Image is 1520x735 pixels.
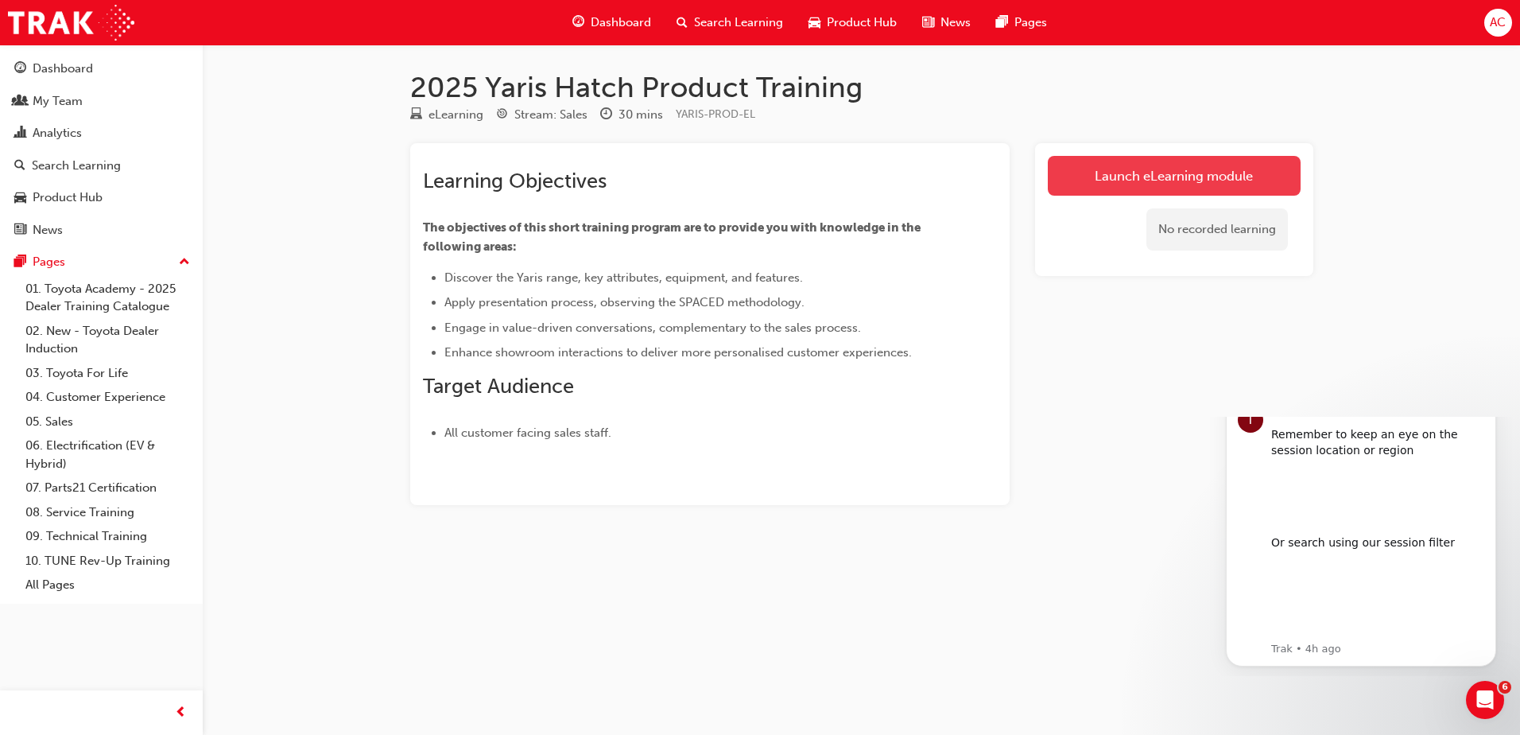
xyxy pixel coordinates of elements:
div: 30 mins [618,106,663,124]
a: 10. TUNE Rev-Up Training [19,549,196,574]
span: people-icon [14,95,26,109]
span: Apply presentation process, observing the SPACED methodology. [444,295,805,309]
a: Search Learning [6,151,196,181]
a: 02. New - Toyota Dealer Induction [19,319,196,361]
a: 08. Service Training [19,500,196,525]
a: All Pages [19,573,196,597]
img: Trak [8,5,134,41]
span: guage-icon [572,13,584,33]
div: Or search using our session filter [69,119,282,134]
iframe: Intercom notifications message [1202,417,1520,676]
span: prev-icon [175,703,187,723]
span: search-icon [677,13,688,33]
button: Pages [6,247,196,277]
span: clock-icon [600,108,612,122]
div: Product Hub [33,189,103,207]
a: My Team [6,87,196,116]
span: up-icon [179,252,190,273]
span: pages-icon [14,255,26,270]
span: guage-icon [14,62,26,76]
a: Launch eLearning module [1048,156,1301,196]
iframe: Intercom live chat [1466,681,1504,719]
a: search-iconSearch Learning [664,6,796,39]
a: 09. Technical Training [19,524,196,549]
span: AC [1490,14,1506,32]
span: news-icon [922,13,934,33]
span: Enhance showroom interactions to deliver more personalised customer experiences. [444,345,912,360]
span: Target Audience [423,374,574,399]
div: Duration [600,105,663,125]
span: search-icon [14,159,25,173]
span: Dashboard [591,14,651,32]
a: guage-iconDashboard [560,6,664,39]
div: Stream [496,105,587,125]
a: 01. Toyota Academy - 2025 Dealer Training Catalogue [19,277,196,319]
span: chart-icon [14,126,26,141]
span: learningResourceType_ELEARNING-icon [410,108,422,122]
a: car-iconProduct Hub [796,6,909,39]
a: Analytics [6,119,196,148]
a: 03. Toyota For Life [19,361,196,386]
div: Stream: Sales [514,106,587,124]
div: Remember to keep an eye on the session location or region [69,10,282,41]
span: Engage in value-driven conversations, complementary to the sales process. [444,321,861,335]
span: target-icon [496,108,508,122]
span: car-icon [808,13,820,33]
p: Message from Trak, sent 4h ago [69,225,282,239]
div: Search Learning [32,157,121,175]
a: News [6,216,196,245]
button: AC [1484,9,1512,37]
div: Dashboard [33,60,93,78]
div: Analytics [33,124,82,142]
a: 04. Customer Experience [19,385,196,410]
span: Search Learning [694,14,783,32]
div: News [33,221,63,239]
span: Product Hub [827,14,897,32]
span: Learning resource code [676,107,755,121]
span: news-icon [14,224,26,238]
span: The objectives of this short training program are to provide you with knowledge in the following ... [423,220,923,254]
a: 05. Sales [19,410,196,434]
a: 06. Electrification (EV & Hybrid) [19,434,196,476]
span: car-icon [14,191,26,205]
h1: 2025 Yaris Hatch Product Training [410,70,1313,105]
div: eLearning [428,106,483,124]
a: 07. Parts21 Certification [19,476,196,500]
div: No recorded learning [1146,208,1288,251]
span: Learning Objectives [423,169,607,193]
span: pages-icon [996,13,1008,33]
div: Type [410,105,483,125]
span: Pages [1014,14,1047,32]
div: My Team [33,92,83,111]
span: All customer facing sales staff. [444,426,611,440]
a: Dashboard [6,54,196,84]
a: pages-iconPages [983,6,1060,39]
a: news-iconNews [909,6,983,39]
span: News [940,14,971,32]
a: Product Hub [6,183,196,212]
span: Discover the Yaris range, key attributes, equipment, and features. [444,270,803,285]
button: DashboardMy TeamAnalyticsSearch LearningProduct HubNews [6,51,196,247]
span: 6 [1499,681,1511,694]
div: Pages [33,253,65,271]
